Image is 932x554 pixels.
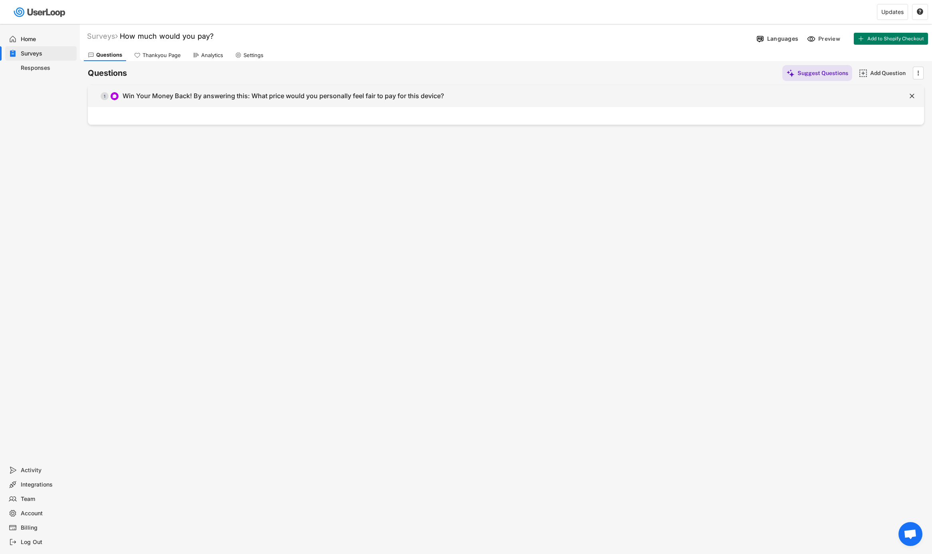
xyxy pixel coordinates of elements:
[21,524,73,532] div: Billing
[123,92,444,100] div: Win Your Money Back! By answering this: What price would you personally feel fair to pay for this...
[101,94,109,98] div: 1
[142,52,181,59] div: Thankyou Page
[21,50,73,57] div: Surveys
[12,4,68,20] img: userloop-logo-01.svg
[756,35,764,43] img: Language%20Icon.svg
[21,510,73,517] div: Account
[21,467,73,474] div: Activity
[21,64,73,72] div: Responses
[767,35,798,42] div: Languages
[88,68,127,79] h6: Questions
[21,495,73,503] div: Team
[96,51,122,58] div: Questions
[917,8,923,15] text: 
[910,92,914,100] text: 
[120,32,214,40] font: How much would you pay?
[21,481,73,489] div: Integrations
[112,94,117,99] img: ConversationMinor.svg
[918,69,919,77] text: 
[243,52,263,59] div: Settings
[908,92,916,100] button: 
[818,35,842,42] div: Preview
[870,69,910,77] div: Add Question
[867,36,924,41] span: Add to Shopify Checkout
[859,69,867,77] img: AddMajor.svg
[786,69,795,77] img: MagicMajor%20%28Purple%29.svg
[881,9,904,15] div: Updates
[916,8,924,16] button: 
[797,69,848,77] div: Suggest Questions
[854,33,928,45] button: Add to Shopify Checkout
[898,522,922,546] div: Open chat
[914,67,922,79] button: 
[201,52,223,59] div: Analytics
[21,538,73,546] div: Log Out
[87,32,118,41] div: Surveys
[21,36,73,43] div: Home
